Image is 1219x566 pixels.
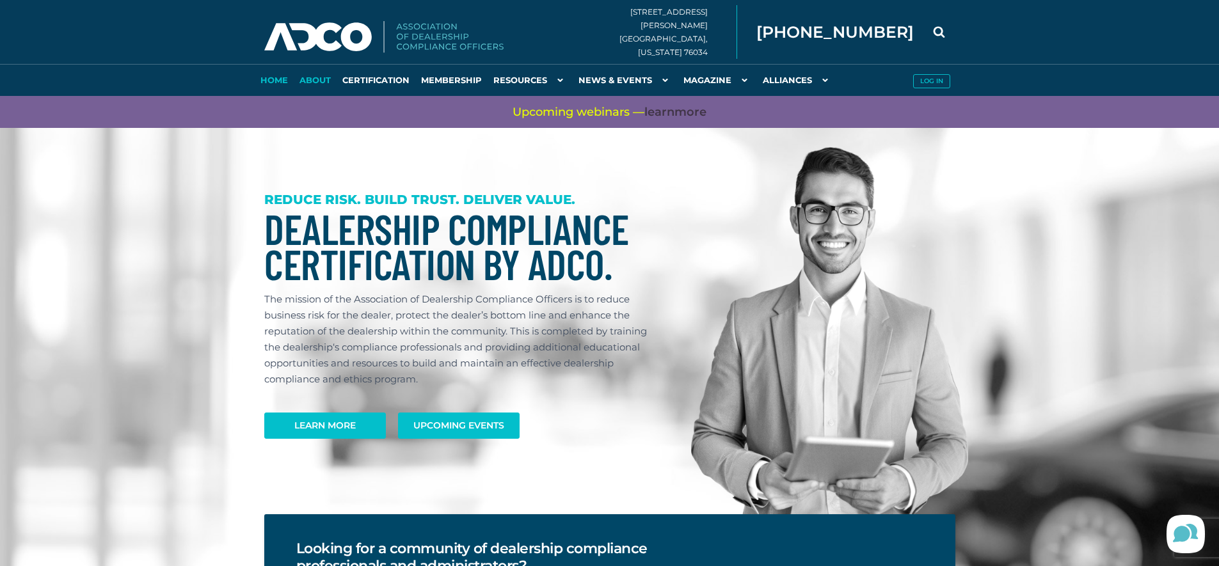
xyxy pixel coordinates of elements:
a: Membership [415,64,488,96]
iframe: Lucky Orange Messenger [1155,502,1219,566]
a: News & Events [573,64,678,96]
a: Upcoming Events [398,413,520,439]
img: Dealership Compliance Professional [691,147,968,539]
a: Resources [488,64,573,96]
img: Association of Dealership Compliance Officers logo [264,21,504,53]
a: Certification [337,64,415,96]
a: learnmore [644,104,706,120]
a: Magazine [678,64,757,96]
button: Log in [913,74,950,88]
p: The mission of the Association of Dealership Compliance Officers is to reduce business risk for t... [264,291,660,387]
a: About [294,64,337,96]
a: Alliances [757,64,838,96]
h1: Dealership Compliance Certification by ADCO. [264,211,660,281]
h3: REDUCE RISK. BUILD TRUST. DELIVER VALUE. [264,192,660,208]
a: Learn More [264,413,386,439]
span: [PHONE_NUMBER] [756,24,914,40]
span: learn [644,105,674,119]
span: Upcoming webinars — [513,104,706,120]
a: Home [255,64,294,96]
div: [STREET_ADDRESS][PERSON_NAME] [GEOGRAPHIC_DATA], [US_STATE] 76034 [619,5,737,59]
a: Log in [907,64,955,96]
